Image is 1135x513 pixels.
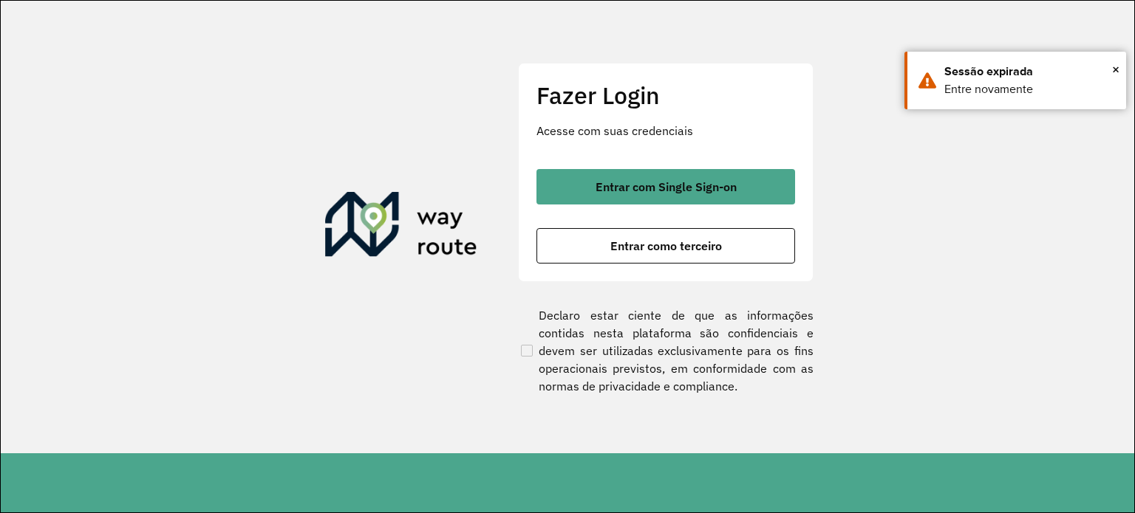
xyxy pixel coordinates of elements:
button: button [536,228,795,264]
div: Sessão expirada [944,63,1115,80]
label: Declaro estar ciente de que as informações contidas nesta plataforma são confidenciais e devem se... [518,306,814,395]
button: Close [1112,58,1119,80]
div: Entre novamente [944,80,1115,98]
span: × [1112,58,1119,80]
button: button [536,169,795,204]
h2: Fazer Login [536,81,795,109]
img: Roteirizador AmbevTech [325,192,477,263]
span: Entrar como terceiro [610,240,722,252]
span: Entrar com Single Sign-on [596,181,737,193]
p: Acesse com suas credenciais [536,122,795,140]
